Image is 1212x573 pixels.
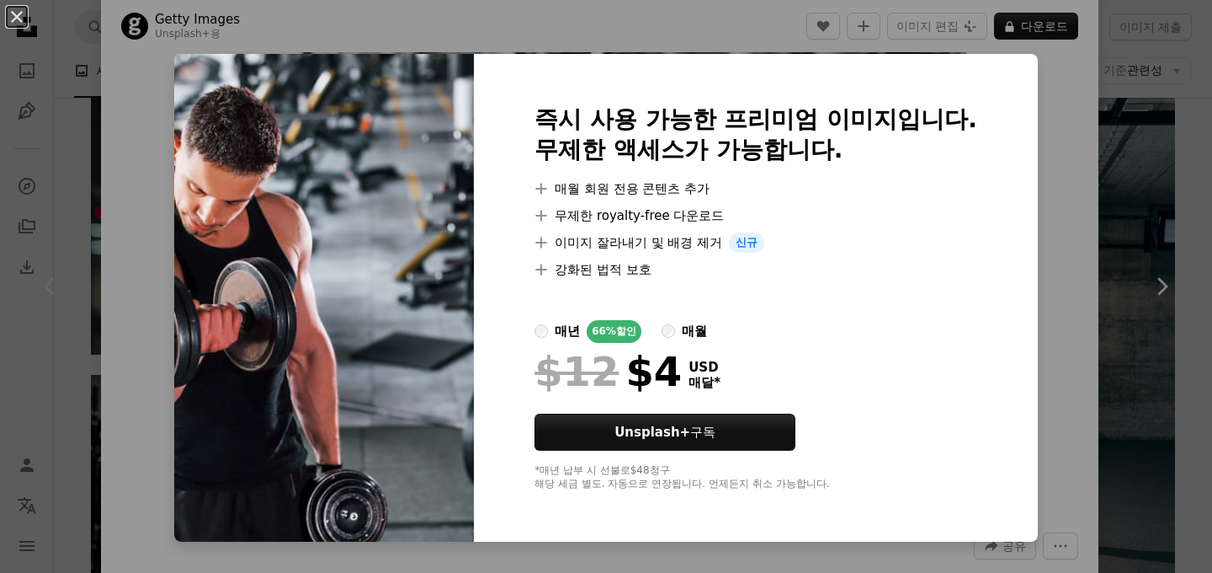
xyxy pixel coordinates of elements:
li: 무제한 royalty-free 다운로드 [534,206,977,226]
li: 매월 회원 전용 콘텐츠 추가 [534,179,977,199]
li: 이미지 잘라내기 및 배경 제거 [534,233,977,253]
input: 매월 [662,324,675,338]
span: $12 [534,350,619,394]
div: 매월 [682,321,707,341]
img: premium_photo-1661700234501-56b4a5deec63 [174,54,474,542]
strong: Unsplash+ [614,425,690,440]
div: 66% 할인 [587,320,641,343]
span: USD [688,360,720,375]
li: 강화된 법적 보호 [534,260,977,280]
div: *매년 납부 시 선불로 $48 청구 해당 세금 별도. 자동으로 연장됩니다. 언제든지 취소 가능합니다. [534,464,977,491]
button: Unsplash+구독 [534,414,795,451]
h2: 즉시 사용 가능한 프리미엄 이미지입니다. 무제한 액세스가 가능합니다. [534,104,977,165]
div: 매년 [555,321,580,341]
span: 신규 [729,233,764,253]
div: $4 [534,350,682,394]
input: 매년66%할인 [534,324,548,338]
